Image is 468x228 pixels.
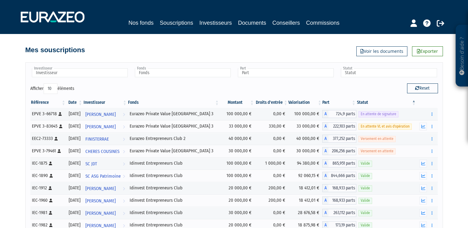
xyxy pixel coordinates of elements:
[130,197,217,204] div: Idinvest Entrepreneurs Club
[68,148,81,154] div: [DATE]
[68,185,81,191] div: [DATE]
[25,46,85,54] h4: Mes souscriptions
[322,135,328,143] span: A
[127,97,220,108] th: Fonds: activer pour trier la colonne par ordre croissant
[32,111,64,117] div: EPVE 3-66718
[83,108,127,120] a: [PERSON_NAME]
[220,108,255,120] td: 100 000,00 €
[356,46,407,56] a: Voir les documents
[66,97,83,108] th: Date: activer pour trier la colonne par ordre croissant
[85,121,116,133] span: [PERSON_NAME]
[21,11,84,23] img: 1732889491-logotype_eurazeo_blanc_rvb.png
[220,133,255,145] td: 40 000,00 €
[322,159,356,167] div: A - Idinvest Entrepreneurs Club
[322,172,328,180] span: A
[83,145,127,157] a: CHERES COUSINES
[123,121,125,133] i: Voir l'investisseur
[68,123,81,129] div: [DATE]
[322,147,356,155] div: A - Eurazeo Private Value Europe 3
[68,160,81,167] div: [DATE]
[328,209,356,217] span: 263,112 parts
[255,157,288,170] td: 1 000,00 €
[68,111,81,117] div: [DATE]
[359,136,396,142] span: Versement en attente
[356,97,417,108] th: Statut : activer pour trier la colonne par ordre d&eacute;croissant
[68,209,81,216] div: [DATE]
[68,135,81,142] div: [DATE]
[83,194,127,207] a: [PERSON_NAME]
[85,183,116,194] span: [PERSON_NAME]
[288,182,322,194] td: 18 412,01 €
[130,209,217,216] div: Idinvest Entrepreneurs Club
[322,122,328,130] span: A
[359,173,372,179] span: Valide
[322,122,356,130] div: A - Eurazeo Private Value Europe 3
[58,112,62,116] i: [Français] Personne physique
[306,19,340,27] a: Commissions
[322,209,356,217] div: A - Idinvest Entrepreneurs Club
[160,19,193,28] a: Souscriptions
[32,185,64,191] div: IEC-1912
[32,123,64,129] div: EPVE 3-83645
[359,124,412,129] span: En attente VL et avis d'opération
[288,133,322,145] td: 40 000,00 €
[49,174,53,178] i: [Français] Personne physique
[288,170,322,182] td: 92 060,15 €
[328,110,356,118] span: 724,9 parts
[359,185,372,191] span: Valide
[328,159,356,167] span: 865,951 parts
[85,208,116,219] span: [PERSON_NAME]
[85,158,97,170] span: SC JDT
[83,97,127,108] th: Investisseur: activer pour trier la colonne par ordre croissant
[130,135,217,142] div: Eurazeo Entrepreneurs Club 2
[123,208,125,219] i: Voir l'investisseur
[85,171,121,182] span: SC ASG Patrimoine
[288,194,322,207] td: 18 412,01 €
[83,170,127,182] a: SC ASG Patrimoine
[288,108,322,120] td: 100 000,00 €
[30,83,74,94] label: Afficher éléments
[255,194,288,207] td: 200,00 €
[288,145,322,157] td: 30 000,00 €
[83,207,127,219] a: [PERSON_NAME]
[322,97,356,108] th: Part: activer pour trier la colonne par ordre croissant
[85,109,116,120] span: [PERSON_NAME]
[359,148,396,154] span: Versement en attente
[322,184,356,192] div: A - Idinvest Entrepreneurs Club
[255,145,288,157] td: 0,00 €
[322,196,328,205] span: A
[83,182,127,194] a: [PERSON_NAME]
[322,209,328,217] span: A
[58,149,61,153] i: [Français] Personne physique
[130,111,217,117] div: Eurazeo Private Value [GEOGRAPHIC_DATA] 3
[322,196,356,205] div: A - Idinvest Entrepreneurs Club
[123,171,125,182] i: Voir l'investisseur
[123,109,125,120] i: Voir l'investisseur
[32,135,64,142] div: EEC2-73333
[328,122,356,130] span: 222,103 parts
[220,120,255,133] td: 33 000,00 €
[130,123,217,129] div: Eurazeo Private Value [GEOGRAPHIC_DATA] 3
[83,120,127,133] a: [PERSON_NAME]
[412,46,443,56] a: Exporter
[54,137,58,141] i: [Français] Personne physique
[255,133,288,145] td: 0,00 €
[220,97,255,108] th: Montant: activer pour trier la colonne par ordre croissant
[322,110,328,118] span: A
[255,120,288,133] td: 330,00 €
[220,182,255,194] td: 20 000,00 €
[130,160,217,167] div: Idinvest Entrepreneurs Club
[44,83,58,94] select: Afficheréléments
[49,162,52,165] i: [Français] Personne physique
[220,145,255,157] td: 30 000,00 €
[83,133,127,145] a: FINISTERRAE
[328,184,356,192] span: 168,933 parts
[322,184,328,192] span: A
[49,211,52,215] i: [Français] Personne physique
[328,147,356,155] span: 206,256 parts
[49,186,52,190] i: [Français] Personne physique
[128,19,153,27] a: Nos fonds
[288,120,322,133] td: 33 000,00 €
[199,19,232,27] a: Investisseurs
[328,196,356,205] span: 168,933 parts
